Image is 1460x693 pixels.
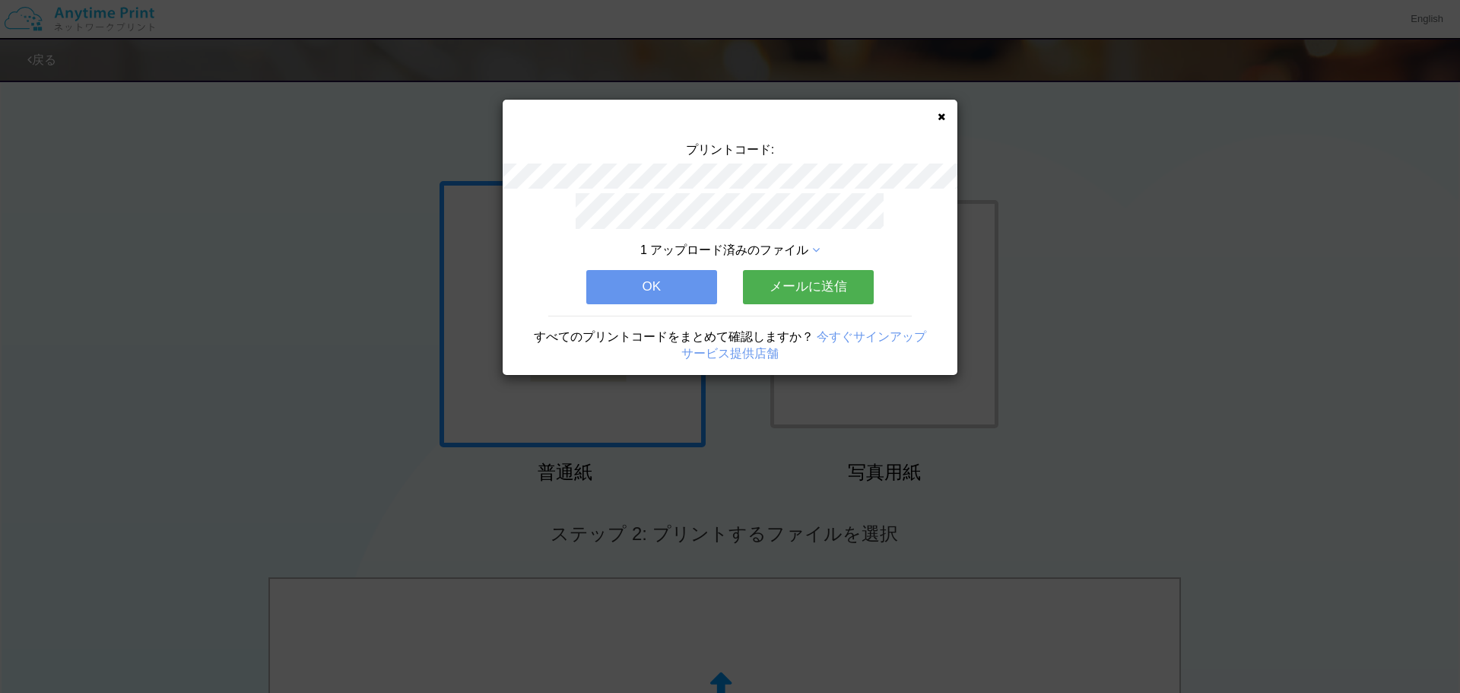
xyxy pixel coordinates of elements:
span: すべてのプリントコードをまとめて確認しますか？ [534,330,814,343]
button: メールに送信 [743,270,874,304]
a: 今すぐサインアップ [817,330,926,343]
span: 1 アップロード済みのファイル [640,243,808,256]
a: サービス提供店舗 [681,347,779,360]
button: OK [586,270,717,304]
span: プリントコード: [686,143,774,156]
